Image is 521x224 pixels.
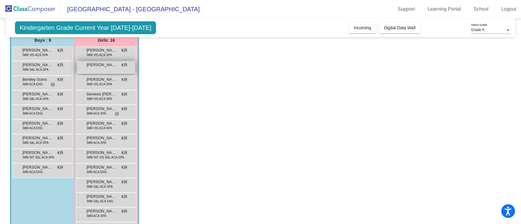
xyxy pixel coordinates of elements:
span: KR [57,91,63,98]
div: Girls: 16 [74,34,138,46]
span: [PERSON_NAME] [22,164,53,170]
span: [PERSON_NAME] [86,179,117,185]
span: KR [57,62,63,68]
span: [GEOGRAPHIC_DATA] - [GEOGRAPHIC_DATA] [61,4,200,14]
span: KR [121,47,127,54]
span: [PERSON_NAME] [86,106,117,112]
span: [PERSON_NAME] [86,62,117,68]
span: IMM ACA SPA [87,140,106,145]
span: IMM S&L ACA SPA [87,184,113,189]
a: School [469,4,493,14]
span: KR [121,106,127,112]
span: Genesis [PERSON_NAME] [86,91,117,97]
span: IMM S&L ACA ENG [87,199,113,204]
span: KR [57,106,63,112]
button: Incoming [349,22,376,33]
span: [PERSON_NAME]-De [PERSON_NAME] [22,91,53,97]
span: IMM ACA ENG [23,82,43,87]
span: [PERSON_NAME] [PERSON_NAME] [86,164,117,170]
span: IMM ACA ENG [23,170,43,174]
span: IMM ACA ENG [23,111,43,116]
span: [PERSON_NAME] [22,150,53,156]
span: KR [57,47,63,54]
span: KR [121,164,127,171]
div: Boys : 9 [11,34,74,46]
span: [PERSON_NAME] [22,120,53,126]
span: KR [121,179,127,185]
span: do_not_disturb_alt [115,112,119,116]
span: IMM ACA ENG [23,126,43,130]
span: IMM ACA SPA [87,214,106,218]
span: IMM S&L ACA SPA [23,97,49,101]
span: IMM ACA ENG [87,170,107,174]
span: IMM VIS ACA SPA [87,97,112,101]
span: IMM VIS ACA SPA [23,53,48,57]
span: IMM INT S&L ACA SPA [23,155,54,160]
span: [PERSON_NAME] [22,62,53,68]
span: [PERSON_NAME] [PERSON_NAME] [22,135,53,141]
span: do_not_disturb_alt [51,82,55,87]
span: Bentley Goins [22,76,53,83]
span: KR [57,150,63,156]
span: KR [57,164,63,171]
span: KR [57,76,63,83]
a: Learning Portal [423,4,466,14]
span: KR [121,91,127,98]
span: Grade K [471,28,485,32]
button: Digital Data Wall [379,22,420,33]
a: Logout [496,4,521,14]
span: Incoming [354,25,371,30]
span: KR [121,76,127,83]
span: [PERSON_NAME] [86,76,117,83]
a: Support [393,4,420,14]
span: IMM ACA SPA [87,111,106,116]
span: [PERSON_NAME] [86,194,117,200]
span: KR [121,208,127,215]
span: IMM S&L ACA SPA [23,140,49,145]
span: [PERSON_NAME] [86,135,117,141]
span: KR [121,194,127,200]
span: IMM VIS ACA SPA [87,126,112,130]
span: [PERSON_NAME] [86,47,117,53]
span: [PERSON_NAME] [86,150,117,156]
span: IMM VIS ACA SPA [87,82,112,87]
span: [PERSON_NAME] [86,208,117,214]
span: KR [121,135,127,141]
span: IMM VIS ACA SPA [87,53,112,57]
span: [PERSON_NAME] [86,120,117,126]
span: KR [121,150,127,156]
span: Digital Data Wall [384,25,415,30]
span: IMM S&L ACA SPA [23,67,49,72]
span: KR [121,120,127,127]
span: KR [57,120,63,127]
span: [PERSON_NAME] [22,47,53,53]
span: KR [121,62,127,68]
span: KR [57,135,63,141]
span: IMM INT VIS S&L ACA SPA [87,155,124,160]
span: [PERSON_NAME] [22,106,53,112]
span: Kindergarten Grade Current Year [DATE]-[DATE] [15,21,156,34]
